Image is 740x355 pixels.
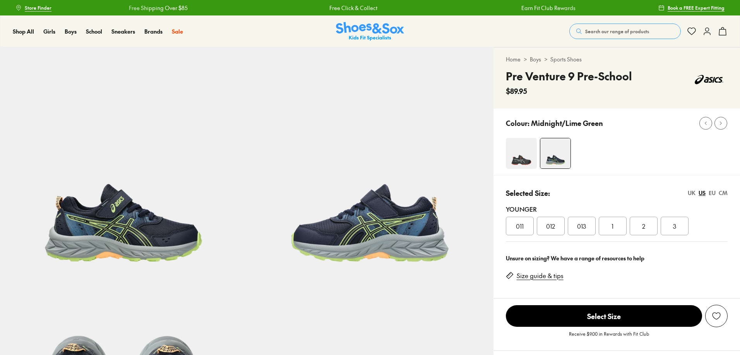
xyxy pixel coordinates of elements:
a: School [86,27,102,36]
span: Boys [65,27,77,35]
a: Home [506,55,521,63]
img: 5-551359_1 [247,47,493,293]
span: Search our range of products [585,28,649,35]
a: Free Shipping Over $85 [128,4,187,12]
a: Boys [65,27,77,36]
h4: Pre Venture 9 Pre-School [506,68,632,84]
a: Sneakers [111,27,135,36]
span: School [86,27,102,35]
img: 4-549304_1 [506,138,537,169]
a: Free Click & Collect [329,4,377,12]
img: SNS_Logo_Responsive.svg [336,22,404,41]
span: 1 [612,221,613,231]
div: EU [709,189,716,197]
a: Shop All [13,27,34,36]
p: Selected Size: [506,188,550,198]
span: Store Finder [25,4,51,11]
span: Sneakers [111,27,135,35]
span: 3 [673,221,676,231]
button: Search our range of products [569,24,681,39]
button: Select Size [506,305,702,327]
p: Receive $9.00 in Rewards with Fit Club [569,330,649,344]
div: CM [719,189,728,197]
span: Sale [172,27,183,35]
a: Earn Fit Club Rewards [521,4,575,12]
span: Shop All [13,27,34,35]
img: 4-551358_1 [540,138,570,168]
div: US [699,189,706,197]
button: Add to Wishlist [705,305,728,327]
span: Girls [43,27,55,35]
div: > > [506,55,728,63]
a: Girls [43,27,55,36]
a: Shoes & Sox [336,22,404,41]
a: Sale [172,27,183,36]
span: 011 [516,221,524,231]
a: Book a FREE Expert Fitting [658,1,725,15]
a: Size guide & tips [517,272,564,280]
div: Younger [506,204,728,214]
a: Store Finder [15,1,51,15]
span: 2 [642,221,645,231]
a: Boys [530,55,541,63]
span: 012 [546,221,555,231]
span: Book a FREE Expert Fitting [668,4,725,11]
span: $89.95 [506,86,527,96]
img: Vendor logo [690,68,728,91]
span: 013 [577,221,586,231]
a: Sports Shoes [550,55,582,63]
p: Midnight/Lime Green [531,118,603,128]
iframe: Gorgias live chat messenger [8,303,39,332]
div: UK [688,189,695,197]
p: Colour: [506,118,529,128]
span: Brands [144,27,163,35]
span: Select Size [506,305,702,327]
a: Brands [144,27,163,36]
div: Unsure on sizing? We have a range of resources to help [506,254,728,262]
